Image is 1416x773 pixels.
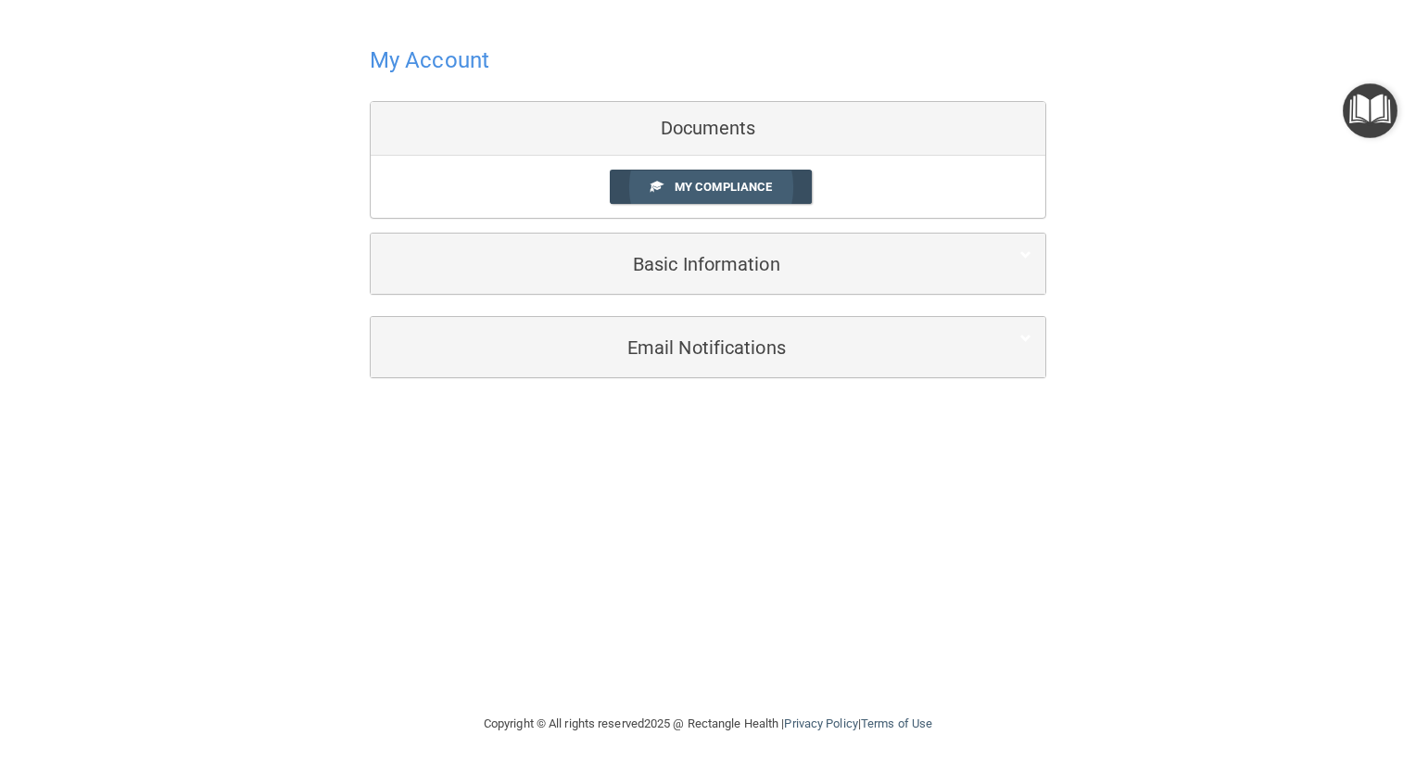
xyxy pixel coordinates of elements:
span: My Compliance [675,180,772,194]
a: Privacy Policy [784,716,857,730]
h5: Basic Information [385,254,975,274]
button: Open Resource Center [1343,83,1397,138]
a: Basic Information [385,243,1031,285]
div: Documents [371,102,1045,156]
a: Terms of Use [861,716,932,730]
a: Email Notifications [385,326,1031,368]
div: Copyright © All rights reserved 2025 @ Rectangle Health | | [370,694,1046,754]
h5: Email Notifications [385,337,975,358]
h4: My Account [370,48,489,72]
